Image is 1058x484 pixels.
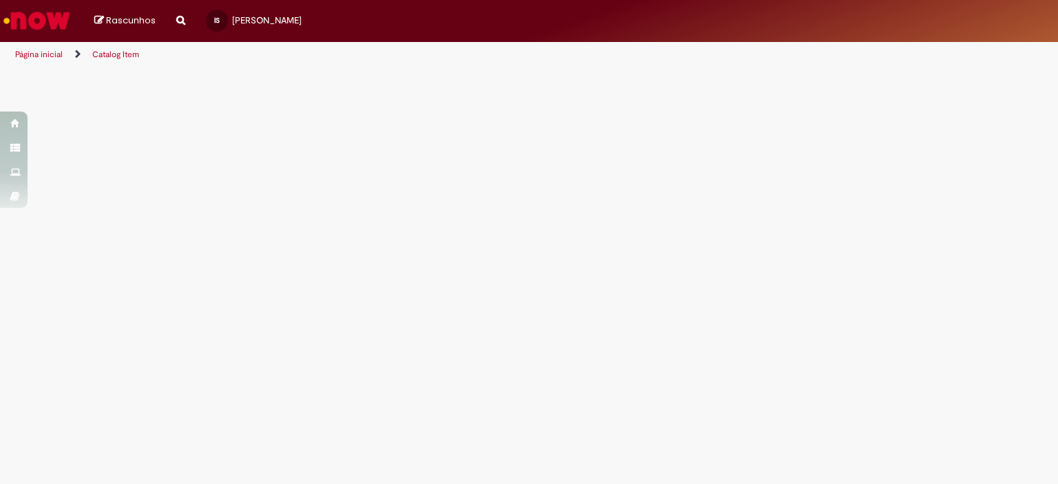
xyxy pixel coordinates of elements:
[1,7,72,34] img: ServiceNow
[106,14,156,27] span: Rascunhos
[214,16,220,25] span: IS
[15,49,63,60] a: Página inicial
[232,14,302,26] span: [PERSON_NAME]
[92,49,139,60] a: Catalog Item
[94,14,156,28] a: Rascunhos
[10,42,695,67] ul: Trilhas de página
